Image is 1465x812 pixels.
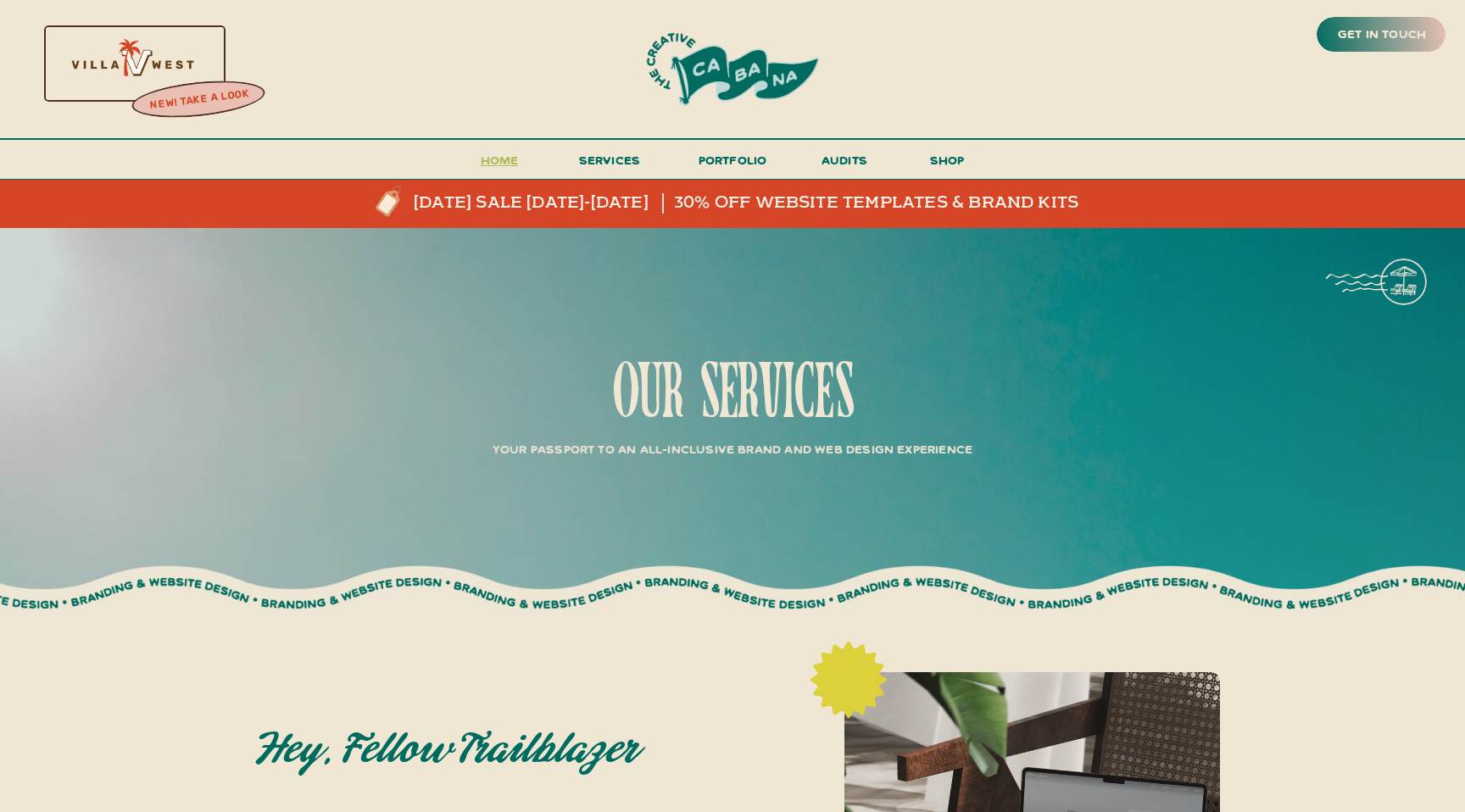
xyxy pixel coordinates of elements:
a: audits [819,149,870,179]
a: shop [906,149,988,179]
a: new! take a look [130,83,269,117]
span: services [579,152,641,168]
a: portfolio [693,149,772,181]
a: 30% off website templates & brand kits [674,193,1095,214]
h1: our services [439,357,1026,432]
a: services [574,149,645,181]
p: Your Passport to an All-Inclusive Brand and Web Design Experience [447,438,1018,454]
h2: Hey, fellow trailblazer [256,728,719,771]
a: [DATE] sale [DATE]-[DATE] [414,193,704,214]
a: get in touch [1334,23,1429,47]
a: Home [473,149,526,181]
